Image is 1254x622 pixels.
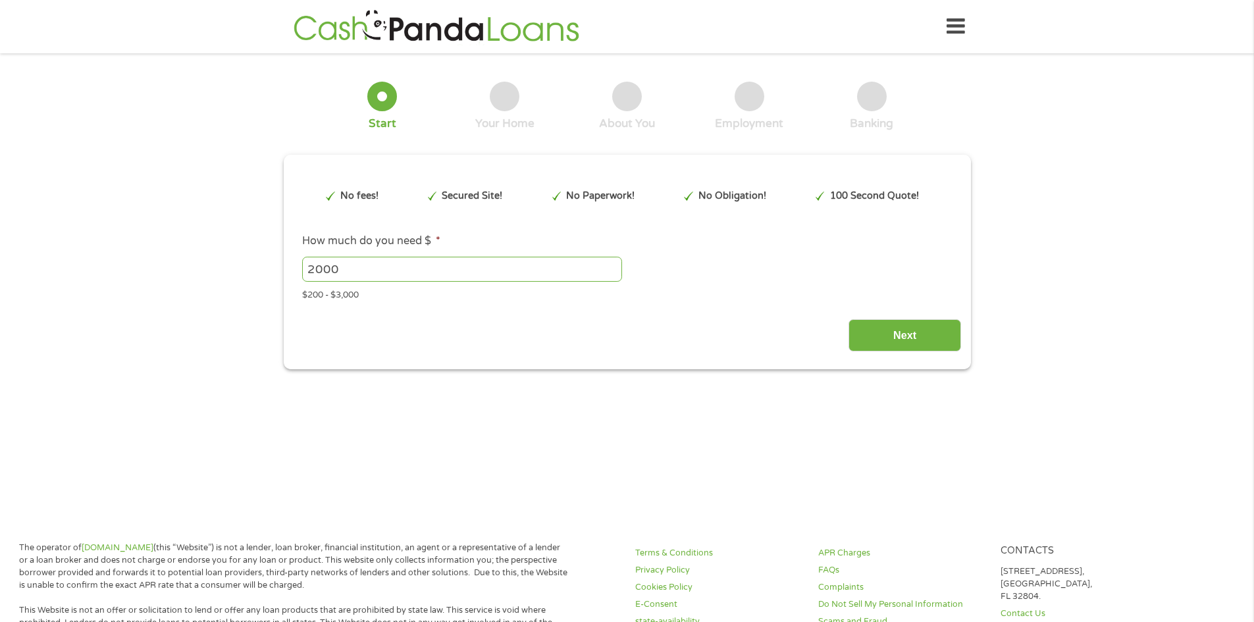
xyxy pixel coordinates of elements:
[369,117,396,131] div: Start
[1001,565,1168,603] p: [STREET_ADDRESS], [GEOGRAPHIC_DATA], FL 32804.
[635,598,802,611] a: E-Consent
[635,564,802,577] a: Privacy Policy
[715,117,783,131] div: Employment
[566,189,635,203] p: No Paperwork!
[340,189,379,203] p: No fees!
[82,542,153,553] a: [DOMAIN_NAME]
[818,581,985,594] a: Complaints
[635,547,802,559] a: Terms & Conditions
[290,8,583,45] img: GetLoanNow Logo
[635,581,802,594] a: Cookies Policy
[818,564,985,577] a: FAQs
[19,542,568,592] p: The operator of (this “Website”) is not a lender, loan broker, financial institution, an agent or...
[849,319,961,351] input: Next
[1001,545,1168,557] h4: Contacts
[818,547,985,559] a: APR Charges
[818,598,985,611] a: Do Not Sell My Personal Information
[302,234,440,248] label: How much do you need $
[475,117,535,131] div: Your Home
[850,117,893,131] div: Banking
[302,284,951,302] div: $200 - $3,000
[830,189,919,203] p: 100 Second Quote!
[698,189,766,203] p: No Obligation!
[599,117,655,131] div: About You
[442,189,502,203] p: Secured Site!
